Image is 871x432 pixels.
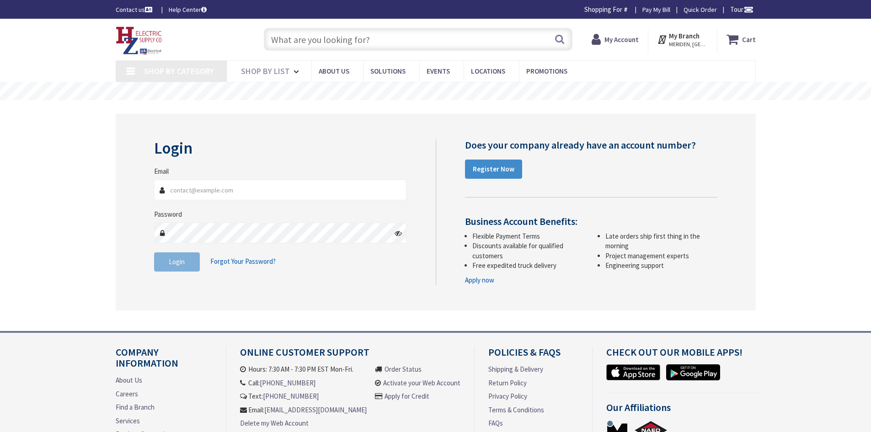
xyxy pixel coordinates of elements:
a: Careers [116,389,138,399]
span: MERIDEN, [GEOGRAPHIC_DATA] [669,41,708,48]
strong: Cart [742,31,756,48]
li: Engineering support [605,261,717,270]
button: Login [154,252,200,272]
span: About Us [319,67,349,75]
a: Contact us [116,5,154,14]
label: Email [154,166,169,176]
strong: # [624,5,628,14]
a: [PHONE_NUMBER] [263,391,319,401]
strong: My Account [604,35,639,44]
li: Free expedited truck delivery [472,261,584,270]
h4: Online Customer Support [240,347,460,364]
li: Call: [240,378,367,388]
h4: Policies & FAQs [488,347,578,364]
span: Promotions [526,67,567,75]
a: Apply for Credit [385,391,429,401]
a: Shipping & Delivery [488,364,543,374]
span: Locations [471,67,505,75]
li: Late orders ship first thing in the morning [605,231,717,251]
a: FAQs [488,418,503,428]
a: Services [116,416,140,426]
a: Cart [727,31,756,48]
h4: Our Affiliations [606,402,763,420]
a: Activate your Web Account [383,378,460,388]
li: Email: [240,405,367,415]
span: Events [427,67,450,75]
li: Discounts available for qualified customers [472,241,584,261]
a: Help Center [169,5,207,14]
input: What are you looking for? [264,28,572,51]
a: Register Now [465,160,522,179]
span: Login [169,257,185,266]
span: Shop By Category [144,66,214,76]
a: Return Policy [488,378,527,388]
a: [PHONE_NUMBER] [260,378,315,388]
i: Click here to show/hide password [395,229,402,237]
strong: Register Now [473,165,514,173]
a: My Account [592,31,639,48]
strong: My Branch [669,32,700,40]
span: Shopping For [584,5,622,14]
span: Shop By List [241,66,290,76]
h4: Check out Our Mobile Apps! [606,347,763,364]
a: Privacy Policy [488,391,527,401]
li: Hours: 7:30 AM - 7:30 PM EST Mon-Fri. [240,364,367,374]
a: Delete my Web Account [240,418,309,428]
h4: Business Account Benefits: [465,216,717,227]
h2: Login [154,139,407,157]
input: Email [154,180,407,200]
li: Project management experts [605,251,717,261]
div: My Branch MERIDEN, [GEOGRAPHIC_DATA] [657,31,708,48]
li: Flexible Payment Terms [472,231,584,241]
a: Apply now [465,275,494,285]
a: [EMAIL_ADDRESS][DOMAIN_NAME] [264,405,367,415]
span: Tour [730,5,753,14]
label: Password [154,209,182,219]
a: Pay My Bill [642,5,670,14]
span: Forgot Your Password? [210,257,276,266]
a: Quick Order [684,5,717,14]
a: Forgot Your Password? [210,253,276,270]
a: Terms & Conditions [488,405,544,415]
img: HZ Electric Supply [116,27,162,55]
a: Find a Branch [116,402,155,412]
h4: Does your company already have an account number? [465,139,717,150]
rs-layer: Free Same Day Pickup at 8 Locations [355,86,518,96]
a: Order Status [385,364,422,374]
h4: Company Information [116,347,212,375]
span: Solutions [370,67,406,75]
a: About Us [116,375,142,385]
li: Text: [240,391,367,401]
